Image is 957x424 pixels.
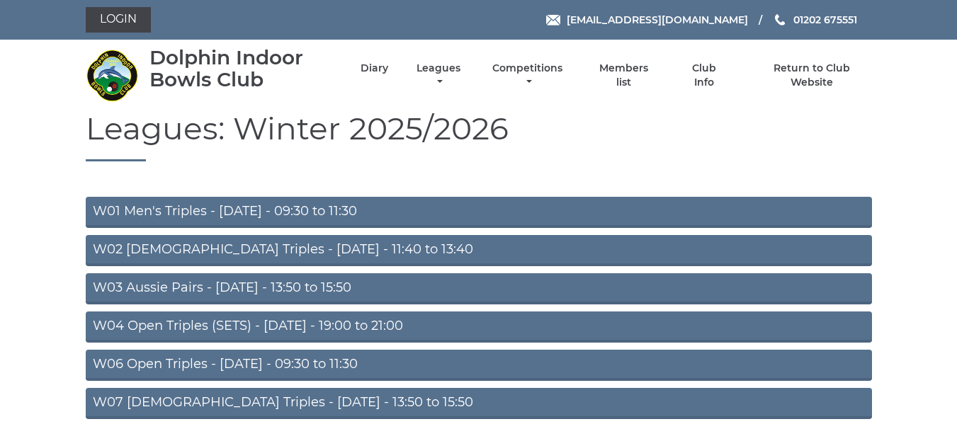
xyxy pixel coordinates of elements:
a: W07 [DEMOGRAPHIC_DATA] Triples - [DATE] - 13:50 to 15:50 [86,388,872,419]
a: W02 [DEMOGRAPHIC_DATA] Triples - [DATE] - 11:40 to 13:40 [86,235,872,266]
a: Members list [591,62,656,89]
div: Dolphin Indoor Bowls Club [149,47,336,91]
img: Email [546,15,560,25]
a: W03 Aussie Pairs - [DATE] - 13:50 to 15:50 [86,273,872,304]
img: Dolphin Indoor Bowls Club [86,49,139,102]
h1: Leagues: Winter 2025/2026 [86,111,872,161]
a: Login [86,7,151,33]
span: 01202 675551 [793,13,857,26]
a: Competitions [489,62,567,89]
a: Leagues [413,62,464,89]
span: [EMAIL_ADDRESS][DOMAIN_NAME] [567,13,748,26]
a: W04 Open Triples (SETS) - [DATE] - 19:00 to 21:00 [86,311,872,343]
img: Phone us [775,14,785,25]
a: Phone us 01202 675551 [773,12,857,28]
a: W01 Men's Triples - [DATE] - 09:30 to 11:30 [86,197,872,228]
a: Club Info [681,62,727,89]
a: W06 Open Triples - [DATE] - 09:30 to 11:30 [86,350,872,381]
a: Return to Club Website [752,62,871,89]
a: Diary [361,62,388,75]
a: Email [EMAIL_ADDRESS][DOMAIN_NAME] [546,12,748,28]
